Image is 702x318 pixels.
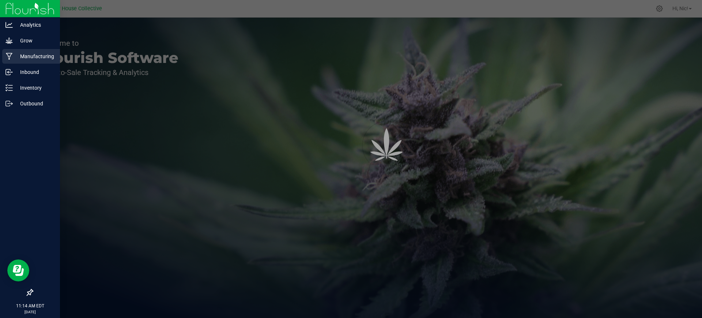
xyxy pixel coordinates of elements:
[5,21,13,29] inline-svg: Analytics
[13,99,57,108] p: Outbound
[13,36,57,45] p: Grow
[13,20,57,29] p: Analytics
[3,303,57,309] p: 11:14 AM EDT
[13,83,57,92] p: Inventory
[5,100,13,107] inline-svg: Outbound
[5,68,13,76] inline-svg: Inbound
[5,37,13,44] inline-svg: Grow
[13,52,57,61] p: Manufacturing
[13,68,57,76] p: Inbound
[3,309,57,315] p: [DATE]
[7,259,29,281] iframe: Resource center
[5,84,13,91] inline-svg: Inventory
[5,53,13,60] inline-svg: Manufacturing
